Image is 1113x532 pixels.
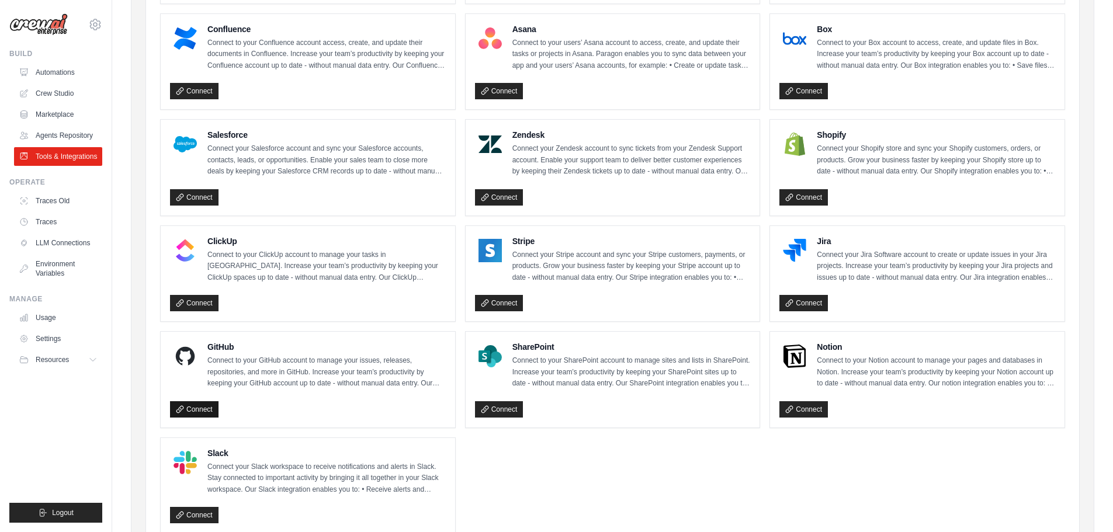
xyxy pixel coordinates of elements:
img: Asana Logo [479,27,502,50]
p: Connect to your GitHub account to manage your issues, releases, repositories, and more in GitHub.... [207,355,446,390]
a: Connect [170,83,219,99]
p: Connect your Stripe account and sync your Stripe customers, payments, or products. Grow your busi... [512,249,751,284]
p: Connect your Shopify store and sync your Shopify customers, orders, or products. Grow your busine... [817,143,1055,178]
h4: ClickUp [207,235,446,247]
p: Connect to your Confluence account access, create, and update their documents in Confluence. Incr... [207,37,446,72]
p: Connect your Salesforce account and sync your Salesforce accounts, contacts, leads, or opportunit... [207,143,446,178]
span: Logout [52,508,74,517]
div: Manage [9,294,102,304]
img: Zendesk Logo [479,133,502,156]
a: Connect [779,401,828,418]
a: Marketplace [14,105,102,124]
img: Salesforce Logo [174,133,197,156]
a: Connect [170,401,219,418]
img: Notion Logo [783,345,806,368]
a: Tools & Integrations [14,147,102,166]
a: Settings [14,329,102,348]
a: Connect [475,83,523,99]
p: Connect to your Box account to access, create, and update files in Box. Increase your team’s prod... [817,37,1055,72]
h4: Shopify [817,129,1055,141]
h4: Confluence [207,23,446,35]
p: Connect to your ClickUp account to manage your tasks in [GEOGRAPHIC_DATA]. Increase your team’s p... [207,249,446,284]
button: Resources [14,350,102,369]
h4: Jira [817,235,1055,247]
p: Connect your Slack workspace to receive notifications and alerts in Slack. Stay connected to impo... [207,461,446,496]
p: Connect to your SharePoint account to manage sites and lists in SharePoint. Increase your team’s ... [512,355,751,390]
a: Connect [475,295,523,311]
img: SharePoint Logo [479,345,502,368]
span: Resources [36,355,69,364]
a: Environment Variables [14,255,102,283]
p: Connect to your users’ Asana account to access, create, and update their tasks or projects in Asa... [512,37,751,72]
h4: Asana [512,23,751,35]
img: ClickUp Logo [174,239,197,262]
a: Connect [170,295,219,311]
div: Operate [9,178,102,187]
button: Logout [9,503,102,523]
a: Connect [779,295,828,311]
a: Connect [779,189,828,206]
img: Jira Logo [783,239,806,262]
a: Connect [779,83,828,99]
a: Connect [170,189,219,206]
h4: Zendesk [512,129,751,141]
a: Usage [14,308,102,327]
p: Connect your Jira Software account to create or update issues in your Jira projects. Increase you... [817,249,1055,284]
h4: Salesforce [207,129,446,141]
img: Slack Logo [174,451,197,474]
a: Crew Studio [14,84,102,103]
h4: SharePoint [512,341,751,353]
a: Automations [14,63,102,82]
a: Connect [170,507,219,523]
a: Traces [14,213,102,231]
a: Agents Repository [14,126,102,145]
a: LLM Connections [14,234,102,252]
a: Traces Old [14,192,102,210]
img: Confluence Logo [174,27,197,50]
img: Stripe Logo [479,239,502,262]
p: Connect your Zendesk account to sync tickets from your Zendesk Support account. Enable your suppo... [512,143,751,178]
a: Connect [475,189,523,206]
img: Shopify Logo [783,133,806,156]
a: Connect [475,401,523,418]
h4: Box [817,23,1055,35]
h4: Slack [207,447,446,459]
img: Box Logo [783,27,806,50]
h4: Stripe [512,235,751,247]
img: Logo [9,13,68,36]
h4: GitHub [207,341,446,353]
p: Connect to your Notion account to manage your pages and databases in Notion. Increase your team’s... [817,355,1055,390]
div: Build [9,49,102,58]
img: GitHub Logo [174,345,197,368]
h4: Notion [817,341,1055,353]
